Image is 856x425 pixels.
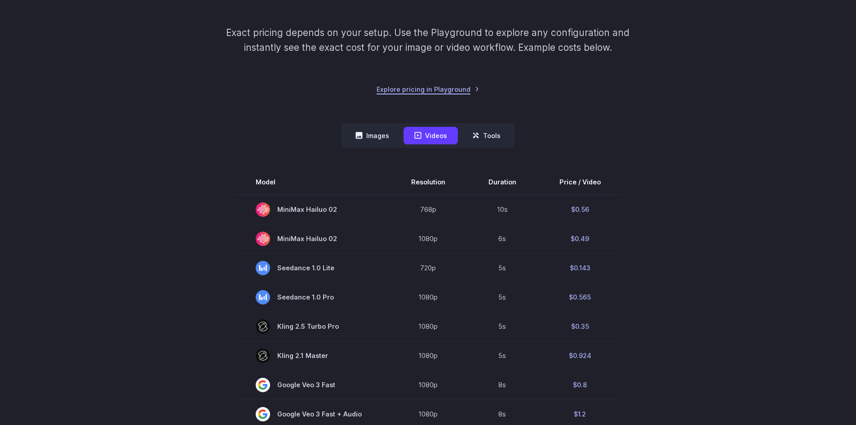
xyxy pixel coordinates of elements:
[538,282,622,312] td: $0.565
[390,341,467,370] td: 1080p
[390,253,467,282] td: 720p
[390,312,467,341] td: 1080p
[467,341,538,370] td: 5s
[234,170,390,195] th: Model
[256,378,368,392] span: Google Veo 3 Fast
[538,341,622,370] td: $0.924
[256,407,368,421] span: Google Veo 3 Fast + Audio
[256,290,368,304] span: Seedance 1.0 Pro
[256,319,368,334] span: Kling 2.5 Turbo Pro
[467,170,538,195] th: Duration
[390,195,467,224] td: 768p
[467,253,538,282] td: 5s
[256,232,368,246] span: MiniMax Hailuo 02
[461,127,511,144] button: Tools
[538,312,622,341] td: $0.35
[538,224,622,253] td: $0.49
[390,224,467,253] td: 1080p
[467,312,538,341] td: 5s
[377,84,479,94] a: Explore pricing in Playground
[538,370,622,399] td: $0.8
[467,224,538,253] td: 6s
[209,25,647,55] p: Exact pricing depends on your setup. Use the Playground to explore any configuration and instantl...
[538,253,622,282] td: $0.143
[467,282,538,312] td: 5s
[256,202,368,217] span: MiniMax Hailuo 02
[345,127,400,144] button: Images
[538,195,622,224] td: $0.56
[390,170,467,195] th: Resolution
[390,282,467,312] td: 1080p
[404,127,458,144] button: Videos
[256,349,368,363] span: Kling 2.1 Master
[390,370,467,399] td: 1080p
[467,370,538,399] td: 8s
[538,170,622,195] th: Price / Video
[256,261,368,275] span: Seedance 1.0 Lite
[467,195,538,224] td: 10s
